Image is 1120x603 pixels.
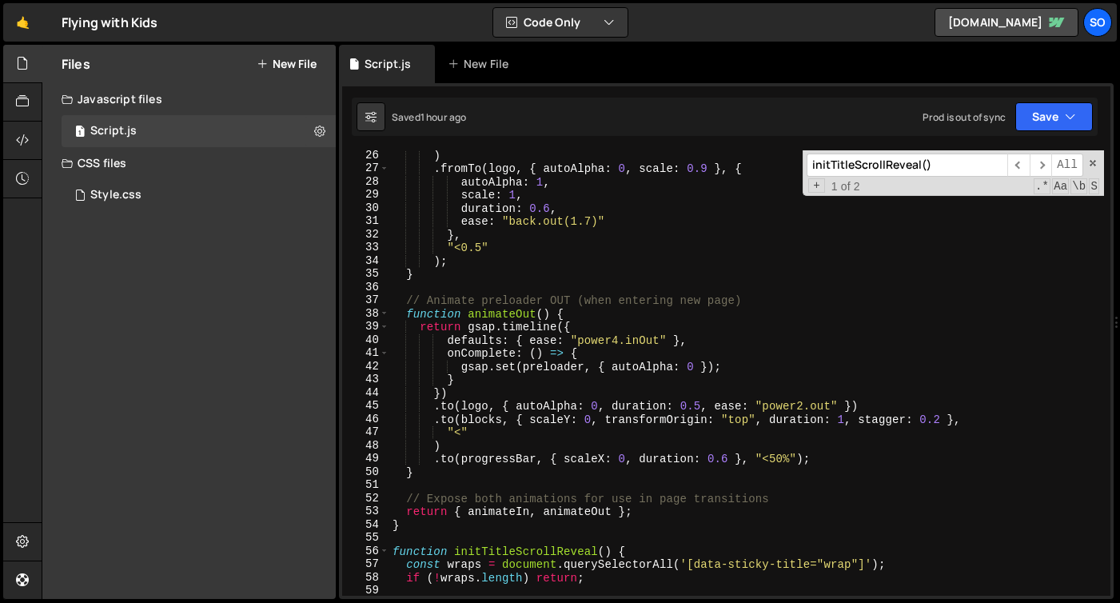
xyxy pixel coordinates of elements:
[342,399,389,413] div: 45
[90,124,137,138] div: Script.js
[3,3,42,42] a: 🤙
[342,373,389,386] div: 43
[342,452,389,465] div: 49
[1089,178,1099,194] span: Search In Selection
[342,320,389,333] div: 39
[342,360,389,373] div: 42
[342,202,389,215] div: 30
[342,465,389,479] div: 50
[342,307,389,321] div: 38
[1083,8,1112,37] a: SO
[42,147,336,179] div: CSS files
[342,492,389,505] div: 52
[342,149,389,162] div: 26
[808,178,825,194] span: Toggle Replace mode
[62,115,336,147] div: 15869/42324.js
[342,333,389,347] div: 40
[342,254,389,268] div: 34
[342,439,389,453] div: 48
[1030,154,1052,177] span: ​
[342,175,389,189] div: 28
[342,386,389,400] div: 44
[420,110,467,124] div: 1 hour ago
[62,179,336,211] div: 15869/43637.css
[1034,178,1050,194] span: RegExp Search
[342,267,389,281] div: 35
[257,58,317,70] button: New File
[342,413,389,426] div: 46
[342,294,389,307] div: 37
[342,281,389,294] div: 36
[342,228,389,242] div: 32
[342,505,389,518] div: 53
[1007,154,1030,177] span: ​
[342,188,389,202] div: 29
[342,518,389,532] div: 54
[62,55,90,73] h2: Files
[342,557,389,571] div: 57
[342,531,389,545] div: 55
[342,162,389,175] div: 27
[342,571,389,585] div: 58
[90,188,141,202] div: Style.css
[75,126,85,139] span: 1
[923,110,1006,124] div: Prod is out of sync
[493,8,628,37] button: Code Only
[448,56,515,72] div: New File
[825,180,867,194] span: 1 of 2
[342,545,389,558] div: 56
[42,83,336,115] div: Javascript files
[365,56,411,72] div: Script.js
[342,241,389,254] div: 33
[342,478,389,492] div: 51
[342,214,389,228] div: 31
[1070,178,1087,194] span: Whole Word Search
[1015,102,1093,131] button: Save
[807,154,1007,177] input: Search for
[392,110,466,124] div: Saved
[1052,178,1069,194] span: CaseSensitive Search
[62,13,158,32] div: Flying with Kids
[342,425,389,439] div: 47
[342,346,389,360] div: 41
[935,8,1078,37] a: [DOMAIN_NAME]
[342,584,389,597] div: 59
[1051,154,1083,177] span: Alt-Enter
